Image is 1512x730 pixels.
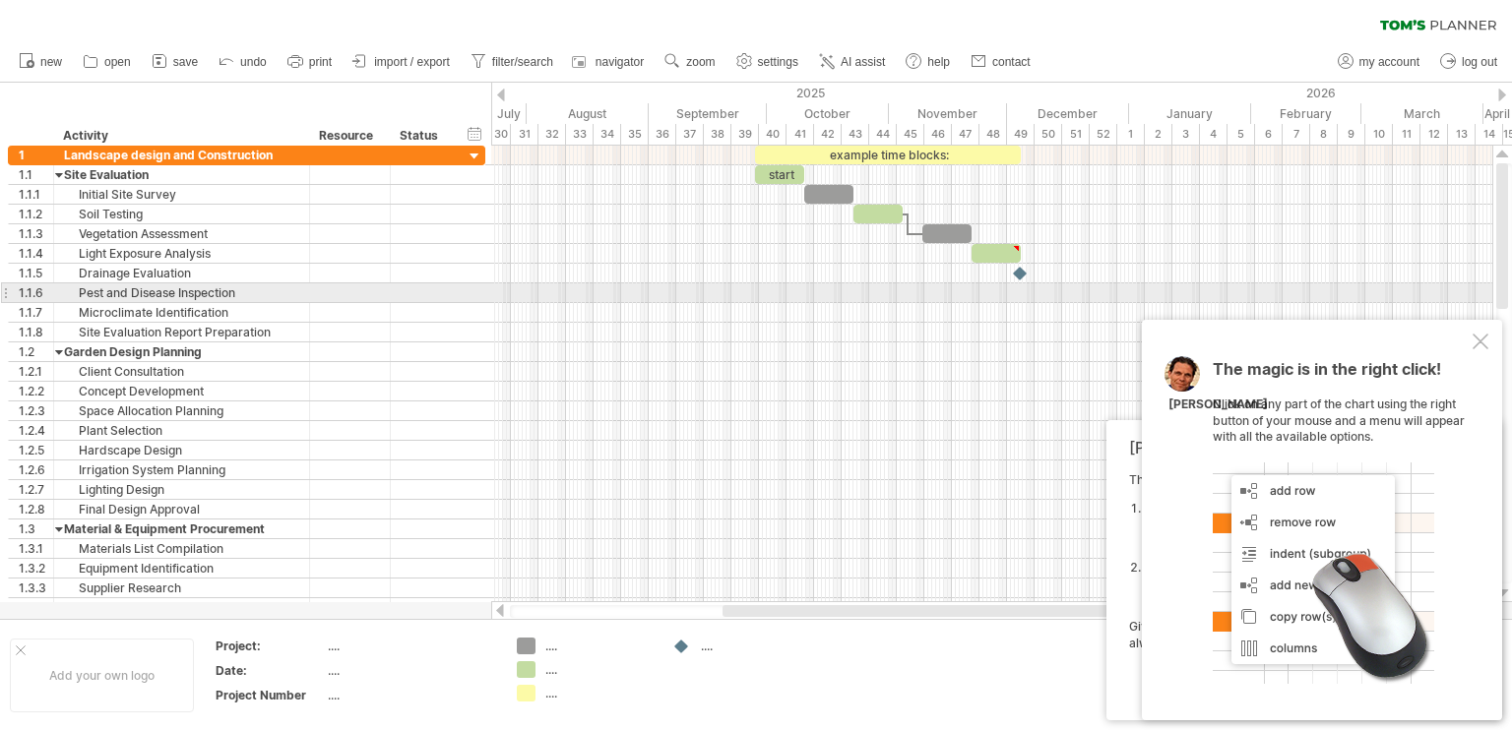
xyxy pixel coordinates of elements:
div: 1.1.7 [19,303,53,322]
span: open [104,55,131,69]
div: 8 [1310,124,1338,145]
a: navigator [569,49,650,75]
div: August 2025 [527,103,649,124]
div: 1.2.2 [19,382,53,400]
div: The [PERSON_NAME]'s AI-assist can help you in two ways: Give it a try! With the undo button in th... [1129,472,1469,702]
div: 1.1.6 [19,283,53,302]
div: 1 [1117,124,1145,145]
a: new [14,49,68,75]
a: filter/search [466,49,559,75]
div: 48 [979,124,1007,145]
a: log out [1435,49,1503,75]
div: 1.1.8 [19,323,53,341]
div: 52 [1090,124,1117,145]
a: open [78,49,137,75]
div: 32 [538,124,566,145]
div: 1.2.3 [19,401,53,420]
span: help [927,55,950,69]
a: undo [214,49,273,75]
div: 1.2.7 [19,480,53,499]
div: 45 [897,124,924,145]
div: Drainage Evaluation [64,264,299,282]
span: AI assist [841,55,885,69]
div: 42 [814,124,842,145]
div: [PERSON_NAME] [1168,396,1268,413]
div: 41 [787,124,814,145]
div: 1.1 [19,165,53,184]
div: Material & Equipment Procurement [64,519,299,538]
div: Date: [216,662,324,679]
div: 1.2.5 [19,441,53,459]
div: 1.3.4 [19,598,53,617]
div: Plant Selection [64,421,299,440]
div: 1.1.1 [19,185,53,204]
div: Client Consultation [64,362,299,381]
span: settings [758,55,798,69]
div: 40 [759,124,787,145]
div: Soil Testing [64,205,299,223]
span: The magic is in the right click! [1213,359,1441,389]
span: save [173,55,198,69]
div: 4 [1200,124,1228,145]
div: 30 [483,124,511,145]
div: November 2025 [889,103,1007,124]
span: import / export [374,55,450,69]
div: .... [545,638,653,654]
div: 1.1.4 [19,244,53,263]
div: 38 [704,124,731,145]
span: log out [1462,55,1497,69]
div: Activity [63,126,298,146]
div: Site Evaluation Report Preparation [64,323,299,341]
div: 1.2 [19,342,53,361]
div: February 2026 [1251,103,1361,124]
span: zoom [686,55,715,69]
a: import / export [347,49,456,75]
div: 14 [1476,124,1503,145]
div: Microclimate Identification [64,303,299,322]
div: 51 [1062,124,1090,145]
div: September 2025 [649,103,767,124]
div: Project Number [216,687,324,703]
div: Landscape design and Construction [64,146,299,164]
div: Add your own logo [10,639,194,712]
div: .... [701,638,808,654]
div: 50 [1035,124,1062,145]
a: zoom [660,49,721,75]
div: 1.2.6 [19,460,53,479]
div: Light Exposure Analysis [64,244,299,263]
div: 11 [1393,124,1420,145]
div: 47 [952,124,979,145]
div: 12 [1420,124,1448,145]
div: 1.1.3 [19,224,53,243]
div: Equipment Identification [64,559,299,578]
div: Concept Development [64,382,299,400]
div: .... [545,685,653,701]
a: AI assist [814,49,891,75]
div: 10 [1365,124,1393,145]
div: Final Design Approval [64,500,299,518]
div: Supplier Research [64,578,299,597]
div: 31 [511,124,538,145]
span: new [40,55,62,69]
div: Status [400,126,443,146]
div: 46 [924,124,952,145]
div: 39 [731,124,759,145]
div: Resource [319,126,379,146]
div: start [755,165,804,184]
div: 49 [1007,124,1035,145]
div: 1.1.5 [19,264,53,282]
div: .... [328,662,493,679]
a: my account [1333,49,1425,75]
div: 13 [1448,124,1476,145]
div: Irrigation System Planning [64,460,299,479]
span: filter/search [492,55,553,69]
div: January 2026 [1129,103,1251,124]
div: 1.3.1 [19,539,53,558]
div: 1.3.3 [19,578,53,597]
div: Site Evaluation [64,165,299,184]
div: 1.2.1 [19,362,53,381]
div: 1.2.8 [19,500,53,518]
div: October 2025 [767,103,889,124]
div: Initial Site Survey [64,185,299,204]
div: 36 [649,124,676,145]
